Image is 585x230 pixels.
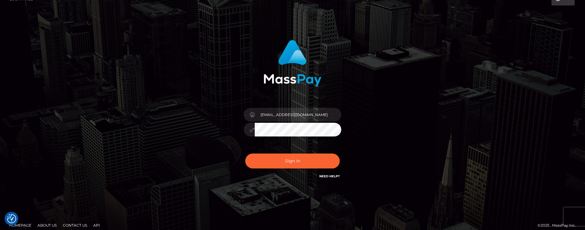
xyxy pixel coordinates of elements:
div: © 2025 , MassPay Inc. [537,222,580,229]
img: Revisit consent button [7,214,16,223]
a: About Us [35,221,59,230]
a: Need Help? [319,174,340,178]
a: API [91,221,102,230]
a: Contact Us [60,221,90,230]
input: Username... [255,108,341,122]
img: MassPay Login [264,40,321,87]
a: Homepage [7,221,34,230]
button: Consent Preferences [7,214,16,223]
button: Sign in [245,154,340,168]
